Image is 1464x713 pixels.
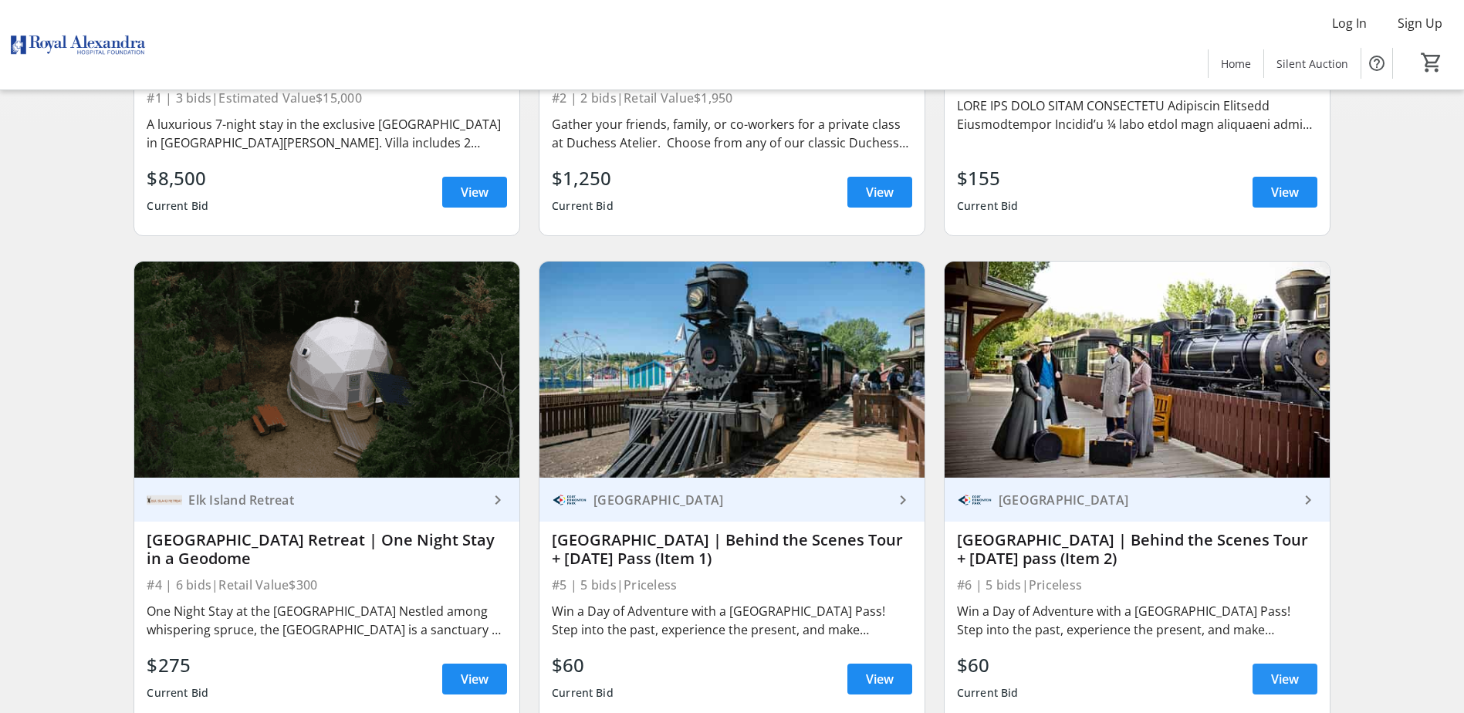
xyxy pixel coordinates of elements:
[552,164,614,192] div: $1,250
[1209,49,1263,78] a: Home
[894,491,912,509] mat-icon: keyboard_arrow_right
[552,115,912,152] div: Gather your friends, family, or co-workers for a private class at Duchess Atelier. Choose from an...
[552,679,614,707] div: Current Bid
[866,183,894,201] span: View
[1221,56,1251,72] span: Home
[847,664,912,694] a: View
[957,192,1019,220] div: Current Bid
[957,531,1317,568] div: [GEOGRAPHIC_DATA] | Behind the Scenes Tour + [DATE] pass (Item 2)
[489,491,507,509] mat-icon: keyboard_arrow_right
[1264,49,1361,78] a: Silent Auction
[147,574,507,596] div: #4 | 6 bids | Retail Value $300
[866,670,894,688] span: View
[539,478,925,522] a: Fort Edmonton Park[GEOGRAPHIC_DATA]
[442,177,507,208] a: View
[1299,491,1317,509] mat-icon: keyboard_arrow_right
[182,492,489,508] div: Elk Island Retreat
[1418,49,1445,76] button: Cart
[539,262,925,478] img: Fort Edmonton Park | Behind the Scenes Tour + 2026 Family Day Pass (Item 1)
[957,679,1019,707] div: Current Bid
[461,183,489,201] span: View
[847,177,912,208] a: View
[1271,183,1299,201] span: View
[1276,56,1348,72] span: Silent Auction
[957,482,992,518] img: Fort Edmonton Park
[587,492,894,508] div: [GEOGRAPHIC_DATA]
[134,478,519,522] a: Elk Island RetreatElk Island Retreat
[134,262,519,478] img: Elk Island Retreat | One Night Stay in a Geodome
[461,670,489,688] span: View
[1271,670,1299,688] span: View
[957,96,1317,133] div: LORE IPS DOLO SITAM CONSECTETU Adipiscin Elitsedd Eiusmodtempor Incidid’u ¼ labo etdol magn aliqu...
[945,478,1330,522] a: Fort Edmonton Park[GEOGRAPHIC_DATA]
[1320,11,1379,35] button: Log In
[957,574,1317,596] div: #6 | 5 bids | Priceless
[552,192,614,220] div: Current Bid
[147,531,507,568] div: [GEOGRAPHIC_DATA] Retreat | One Night Stay in a Geodome
[957,602,1317,639] div: Win a Day of Adventure with a [GEOGRAPHIC_DATA] Pass! Step into the past, experience the present,...
[442,664,507,694] a: View
[147,679,208,707] div: Current Bid
[147,115,507,152] div: A luxurious 7-night stay in the exclusive [GEOGRAPHIC_DATA] in [GEOGRAPHIC_DATA][PERSON_NAME]. Vi...
[1398,14,1442,32] span: Sign Up
[9,6,147,83] img: Royal Alexandra Hospital Foundation's Logo
[552,531,912,568] div: [GEOGRAPHIC_DATA] | Behind the Scenes Tour + [DATE] Pass (Item 1)
[1253,177,1317,208] a: View
[552,651,614,679] div: $60
[552,574,912,596] div: #5 | 5 bids | Priceless
[1253,664,1317,694] a: View
[147,192,208,220] div: Current Bid
[945,262,1330,478] img: Fort Edmonton Park | Behind the Scenes Tour + 2026 Family Day pass (Item 2)
[552,602,912,639] div: Win a Day of Adventure with a [GEOGRAPHIC_DATA] Pass! Step into the past, experience the present,...
[1332,14,1367,32] span: Log In
[957,651,1019,679] div: $60
[552,482,587,518] img: Fort Edmonton Park
[147,87,507,109] div: #1 | 3 bids | Estimated Value $15,000
[1385,11,1455,35] button: Sign Up
[992,492,1299,508] div: [GEOGRAPHIC_DATA]
[147,482,182,518] img: Elk Island Retreat
[1361,48,1392,79] button: Help
[147,164,208,192] div: $8,500
[147,602,507,639] div: One Night Stay at the [GEOGRAPHIC_DATA] Nestled among whispering spruce, the [GEOGRAPHIC_DATA] is...
[552,87,912,109] div: #2 | 2 bids | Retail Value $1,950
[957,164,1019,192] div: $155
[147,651,208,679] div: $275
